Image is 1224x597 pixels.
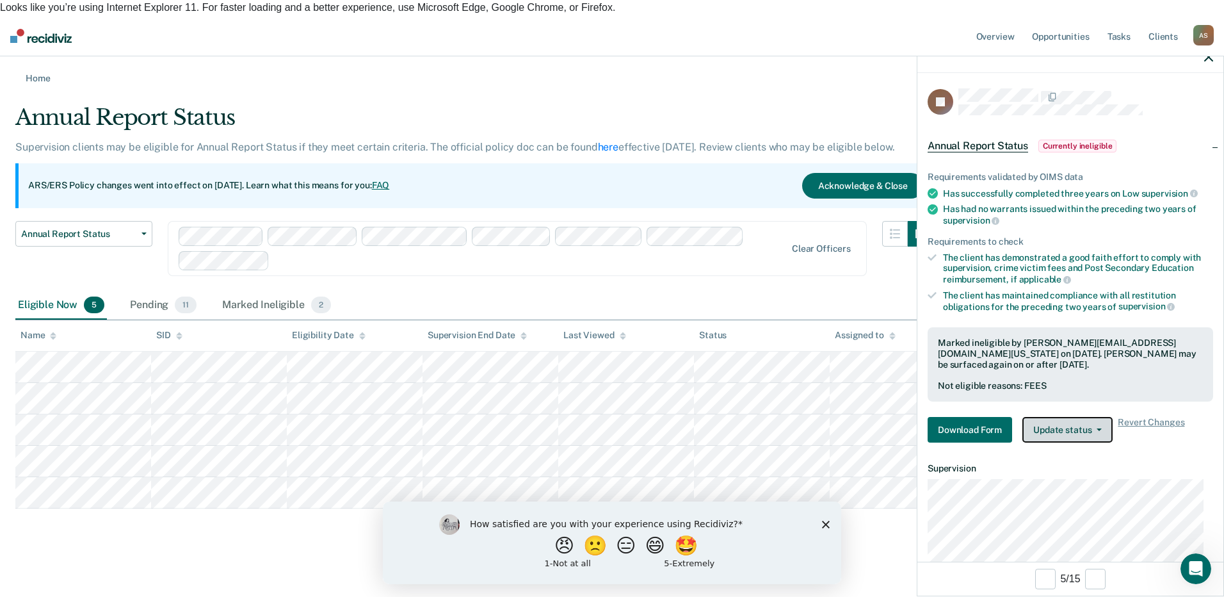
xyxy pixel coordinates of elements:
div: Eligible Now [15,291,107,320]
div: SID [156,330,182,341]
div: The client has demonstrated a good faith effort to comply with supervision, crime victim fees and... [943,252,1213,285]
span: Annual Report Status [928,140,1028,152]
span: 2 [311,297,331,313]
iframe: Intercom live chat [1180,553,1211,584]
div: Marked ineligible by [PERSON_NAME][EMAIL_ADDRESS][DOMAIN_NAME][US_STATE] on [DATE]. [PERSON_NAME]... [938,338,1203,370]
div: Annual Report StatusCurrently ineligible [917,126,1223,167]
button: Next Opportunity [1085,569,1106,589]
div: Requirements validated by OIMS data [928,172,1213,183]
button: Acknowledge & Close [802,173,924,199]
a: Navigate to form link [928,417,1017,443]
a: Overview [974,15,1017,56]
iframe: Survey by Kim from Recidiviz [383,502,841,584]
span: Annual Report Status [21,229,136,240]
div: Assigned to [835,330,895,341]
a: Clients [1146,15,1180,56]
div: Last Viewed [563,330,625,341]
div: Has had no warrants issued within the preceding two years of [943,204,1213,225]
span: supervision [1141,188,1198,199]
div: Pending [127,291,199,320]
a: Home [15,72,1209,84]
div: A S [1193,25,1214,45]
div: Requirements to check [928,236,1213,247]
span: supervision [943,215,999,225]
div: Status [699,330,727,341]
p: Supervision clients may be eligible for Annual Report Status if they meet certain criteria. The o... [15,141,894,153]
span: Currently ineligible [1038,140,1117,152]
a: Opportunities [1029,15,1091,56]
div: Supervision End Date [428,330,527,341]
button: Download Form [928,417,1012,443]
a: here [598,141,618,153]
div: Eligibility Date [292,330,366,341]
span: 11 [175,297,197,313]
span: Revert Changes [1118,417,1184,443]
div: Annual Report Status [15,104,933,141]
p: ARS/ERS Policy changes went into effect on [DATE]. Learn what this means for you: [28,179,389,192]
button: Previous Opportunity [1035,569,1056,589]
span: supervision [1118,301,1175,311]
div: Not eligible reasons: FEES [938,380,1203,391]
div: The client has maintained compliance with all restitution obligations for the preceding two years of [943,290,1213,312]
a: Tasks [1105,15,1133,56]
a: FAQ [372,180,390,190]
div: Has successfully completed three years on Low [943,188,1213,199]
span: 5 [84,297,104,313]
div: 5 / 15 [917,562,1223,596]
div: Clear officers [792,243,851,254]
img: Recidiviz [10,29,72,43]
div: Marked Ineligible [220,291,334,320]
button: Update status [1022,417,1113,443]
span: applicable [1019,274,1071,284]
span: × [1215,14,1224,31]
div: Name [20,330,56,341]
dt: Supervision [928,463,1213,474]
